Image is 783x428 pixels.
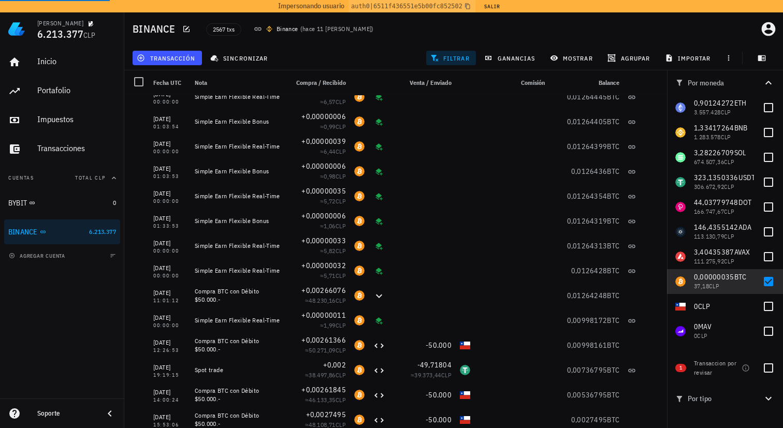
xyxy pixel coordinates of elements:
[336,371,346,379] span: CLP
[277,24,298,34] div: Binance
[694,257,724,265] span: 111.275,92
[738,198,752,207] span: DOT
[153,422,186,427] div: 15:53:06
[567,117,607,126] span: 0,01264405
[195,142,280,151] div: Simple Earn Flexible Real-Time
[567,191,607,201] span: 0,01264354
[724,232,734,240] span: CLP
[607,390,619,400] span: BTC
[607,241,619,250] span: BTC
[320,123,346,130] span: ≈
[694,98,734,108] span: 0,90124272
[426,415,452,424] span: -50.000
[667,54,711,62] span: importar
[354,315,365,326] div: BTC-icon
[738,173,756,182] span: USDT
[417,360,452,370] span: -49,71804
[153,164,186,174] div: [DATE]
[4,219,120,244] a: BINANCE 6.213.377
[153,188,186,199] div: [DATE]
[336,123,346,130] span: CLP
[153,174,186,179] div: 01:03:53
[354,166,365,176] div: BTC-icon
[694,272,734,282] span: 0,00000035
[567,142,607,151] span: 0,01264399
[354,365,365,375] div: BTC-icon
[724,208,734,215] span: CLP
[460,390,470,400] div: CLP-icon
[305,396,346,404] span: ≈
[4,137,120,161] a: Transacciones
[694,359,737,377] div: Transaccion por revisar
[4,108,120,132] a: Impuestos
[660,51,717,65] button: importar
[324,222,336,230] span: 1,06
[191,70,284,95] div: Nota
[694,183,724,190] span: 306.672,92
[8,228,38,237] div: BINANCE
[607,365,619,375] span: BTC
[320,147,346,155] span: ≈
[354,241,365,251] div: BTC-icon
[309,297,336,304] span: 48.230,16
[521,79,545,86] span: Comisión
[694,108,721,116] span: 3.557.428
[324,172,336,180] span: 0,98
[301,112,346,121] span: +0,00000006
[336,272,346,279] span: CLP
[195,267,280,275] div: Simple Earn Flexible Real-Time
[607,341,619,350] span: BTC
[738,223,752,232] span: ADA
[354,141,365,152] div: BTC-icon
[195,93,280,101] div: Simple Earn Flexible Real-Time
[354,191,365,201] div: BTC-icon
[354,340,365,350] div: BTC-icon
[389,70,456,95] div: Venta / Enviado
[153,199,186,204] div: 00:00:00
[667,70,783,95] button: Por moneda
[599,79,619,86] span: Balance
[354,415,365,425] div: BTC-icon
[300,24,374,34] span: ( )
[305,346,346,354] span: ≈
[113,199,116,206] span: 0
[301,236,346,245] span: +0,00000033
[734,148,746,157] span: SOL
[153,288,186,298] div: [DATE]
[675,276,686,287] div: BTC-icon
[195,167,280,175] div: Simple Earn Flexible Bonus
[89,228,116,235] span: 6.213.377
[324,321,336,329] span: 1,99
[305,297,346,304] span: ≈
[153,263,186,273] div: [DATE]
[607,92,619,101] span: BTC
[37,114,116,124] div: Impuestos
[278,1,344,11] span: Impersonando usuario
[411,371,452,379] span: ≈
[610,54,650,62] span: agrupar
[296,79,346,86] span: Compra / Recibido
[675,252,686,262] div: AVAX-icon
[675,79,762,87] div: Por moneda
[552,54,593,62] span: mostrar
[212,54,268,62] span: sincronizar
[694,133,721,141] span: 1.283.578
[301,211,346,220] span: +0,00000006
[153,337,186,348] div: [DATE]
[320,98,346,106] span: ≈
[195,387,280,403] div: Compra BTC con Débito $50.000.-
[324,247,336,255] span: 5,82
[354,390,365,400] div: BTC-icon
[679,364,682,372] span: 1
[480,51,542,65] button: ganancias
[607,117,619,126] span: BTC
[675,326,686,336] div: MAV-icon
[320,247,346,255] span: ≈
[195,217,280,225] div: Simple Earn Flexible Bonus
[567,241,607,250] span: 0,01264313
[37,85,116,95] div: Portafolio
[153,362,186,373] div: [DATE]
[133,21,179,37] h1: BINANCE
[195,287,280,304] div: Compra BTC con Débito $50.000.-
[301,261,346,270] span: +0,00000032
